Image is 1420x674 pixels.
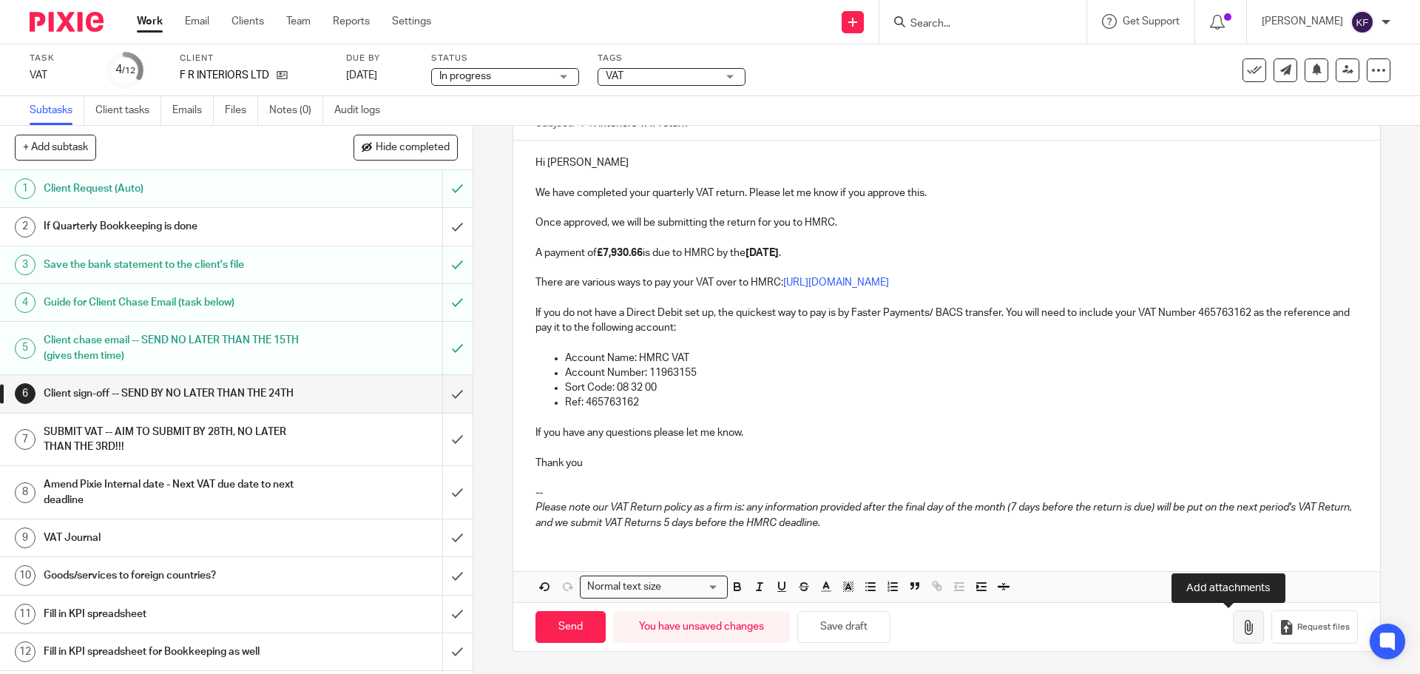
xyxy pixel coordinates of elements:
em: Please note our VAT Return policy as a firm is: any information provided after the final day of t... [535,502,1354,528]
span: Hide completed [376,142,450,154]
div: 1 [15,178,35,199]
div: 4 [115,61,135,78]
h1: Goods/services to foreign countries? [44,565,300,587]
a: Reports [333,14,370,29]
div: You have unsaved changes [613,611,790,643]
h1: SUBMIT VAT -- AIM TO SUBMIT BY 28TH, NO LATER THAN THE 3RD!!! [44,421,300,459]
h1: Guide for Client Chase Email (task below) [44,291,300,314]
a: Email [185,14,209,29]
div: 7 [15,429,35,450]
div: 2 [15,217,35,237]
a: Settings [392,14,431,29]
p: Account Number: 11963155 [565,365,1357,380]
span: Normal text size [584,579,664,595]
span: In progress [439,71,491,81]
div: 8 [15,482,35,503]
img: Pixie [30,12,104,32]
h1: Client Request (Auto) [44,178,300,200]
div: 3 [15,255,35,275]
h1: Amend Pixie Internal date - Next VAT due date to next deadline [44,474,300,511]
h1: Fill in KPI spreadsheet [44,603,300,625]
span: [DATE] [346,70,377,81]
h1: Client sign-off -- SEND BY NO LATER THAN THE 24TH [44,383,300,405]
p: Hi [PERSON_NAME] [535,155,1357,170]
p: There are various ways to pay your VAT over to HMRC: [535,275,1357,290]
p: Account Name: HMRC VAT [565,351,1357,365]
p: Sort Code: 08 32 00 [565,380,1357,395]
input: Search [909,18,1042,31]
p: If you do not have a Direct Debit set up, the quickest way to pay is by Faster Payments/ BACS tra... [535,306,1357,336]
h1: Fill in KPI spreadsheet for Bookkeeping as well [44,641,300,663]
a: Client tasks [95,96,161,125]
div: 12 [15,641,35,662]
div: 9 [15,528,35,548]
a: Notes (0) [269,96,323,125]
p: We have completed your quarterly VAT return. Please let me know if you approve this. [535,186,1357,200]
div: 11 [15,604,35,624]
label: Due by [346,53,413,64]
div: 10 [15,565,35,586]
a: Files [225,96,258,125]
p: -- [535,485,1357,500]
a: Work [137,14,163,29]
span: Get Support [1123,16,1180,27]
span: VAT [606,71,623,81]
div: 6 [15,383,35,404]
strong: [DATE] [745,248,779,258]
a: Emails [172,96,214,125]
div: Search for option [580,576,728,599]
input: Search for option [666,579,719,595]
h1: Save the bank statement to the client's file [44,254,300,276]
a: [URL][DOMAIN_NAME] [783,277,889,288]
label: Task [30,53,89,64]
h1: Client chase email -- SEND NO LATER THAN THE 15TH (gives them time) [44,329,300,367]
button: + Add subtask [15,135,96,160]
p: Once approved, we will be submitting the return for you to HMRC. [535,215,1357,230]
strong: £7,930.66 [597,248,643,258]
span: Request files [1297,621,1350,633]
a: Subtasks [30,96,84,125]
p: [PERSON_NAME] [1262,14,1343,29]
p: If you have any questions please let me know. [535,425,1357,440]
p: F R INTERIORS LTD [180,68,269,83]
div: 5 [15,338,35,359]
div: VAT [30,68,89,83]
label: Status [431,53,579,64]
button: Hide completed [354,135,458,160]
h1: VAT Journal [44,527,300,549]
a: Clients [231,14,264,29]
button: Save draft [797,611,890,643]
button: Request files [1271,610,1357,644]
p: Thank you [535,456,1357,471]
input: Send [535,611,606,643]
a: Audit logs [334,96,391,125]
small: /12 [122,67,135,75]
label: Client [180,53,328,64]
h1: If Quarterly Bookkeeping is done [44,215,300,237]
a: Team [286,14,311,29]
p: Ref: 465763162 [565,395,1357,410]
div: 4 [15,292,35,313]
img: svg%3E [1350,10,1374,34]
p: A payment of is due to HMRC by the . [535,246,1357,260]
label: Tags [598,53,745,64]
